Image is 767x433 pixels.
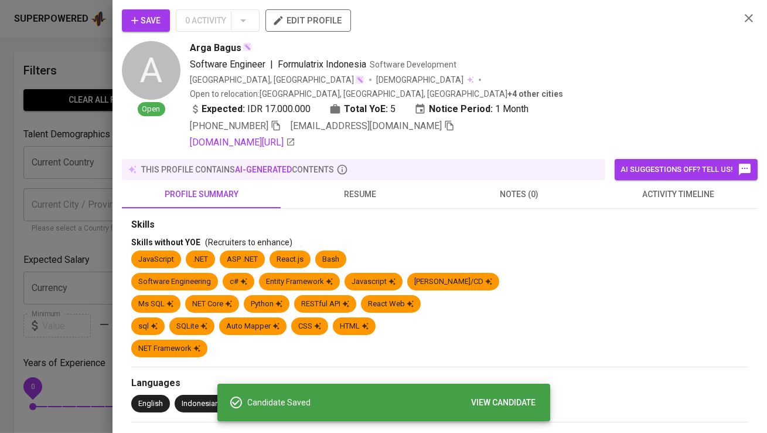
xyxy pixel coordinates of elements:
[138,343,200,354] div: NET Framework
[344,102,388,116] b: Total YoE:
[270,57,273,72] span: |
[193,254,208,265] div: .NET
[447,187,592,202] span: notes (0)
[390,102,396,116] span: 5
[376,74,465,86] span: [DEMOGRAPHIC_DATA]
[138,299,173,310] div: Ms SQL
[122,41,180,100] div: A
[138,276,211,287] div: Software Engineering
[429,102,493,116] b: Notice Period:
[472,395,536,410] span: VIEW CANDIDATE
[340,321,369,332] div: HTML
[298,321,321,332] div: CSS
[414,276,492,287] div: [PERSON_NAME]/CD
[606,187,751,202] span: activity timeline
[190,102,311,116] div: IDR 17.000.000
[507,89,563,99] b: Surabaya, Yogyakarta, Bandung, Batam
[226,321,279,332] div: Auto Mapper
[192,299,232,310] div: NET Core
[322,254,339,265] div: Bash
[265,15,351,25] a: edit profile
[278,59,366,70] span: Formulatrix Indonesia
[190,88,563,100] p: Open to relocation : [GEOGRAPHIC_DATA], [GEOGRAPHIC_DATA], [GEOGRAPHIC_DATA]
[277,254,304,265] div: React.js
[621,163,752,177] span: AI suggestions off? Tell us!
[227,254,258,265] div: ASP .NET
[368,299,414,310] div: React Web
[266,276,333,287] div: Entity Framework
[202,102,245,116] b: Expected:
[301,299,349,310] div: RESTful API
[243,42,252,52] img: magic_wand.svg
[370,60,456,69] span: Software Development
[352,276,396,287] div: Javascript
[265,9,351,32] button: edit profile
[176,321,207,332] div: SQLite
[131,218,748,232] div: Skills
[131,13,161,28] span: Save
[138,398,163,410] div: English
[182,398,219,410] div: Indonesian
[129,187,274,202] span: profile summary
[131,238,200,247] span: Skills without YOE
[414,102,529,116] div: 1 Month
[131,377,748,390] div: Languages
[230,276,247,287] div: c#
[122,9,170,32] button: Save
[190,59,265,70] span: Software Engineer
[288,187,432,202] span: resume
[205,238,292,247] span: (Recruiters to enhance)
[138,104,165,115] span: Open
[190,41,241,55] span: Arga Bagus
[141,164,334,175] p: this profile contains contents
[275,13,342,28] span: edit profile
[190,136,295,150] a: [DOMAIN_NAME][URL]
[190,74,364,86] div: [GEOGRAPHIC_DATA], [GEOGRAPHIC_DATA]
[291,120,442,131] span: [EMAIL_ADDRESS][DOMAIN_NAME]
[615,159,758,180] button: AI suggestions off? Tell us!
[190,120,268,131] span: [PHONE_NUMBER]
[251,299,282,310] div: Python
[138,254,174,265] div: JavaScript
[138,321,158,332] div: sql
[355,75,364,84] img: magic_wand.svg
[248,392,541,414] div: Candidate Saved
[235,165,292,174] span: AI-generated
